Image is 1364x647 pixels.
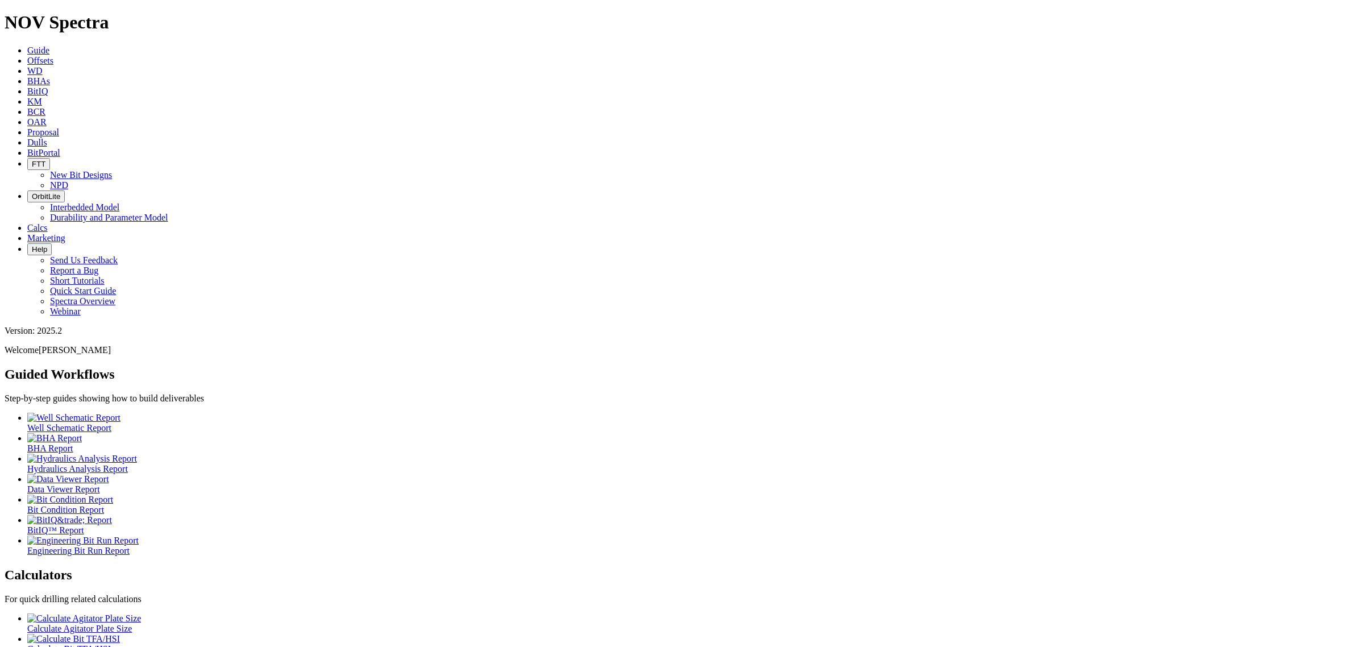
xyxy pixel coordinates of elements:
a: Calcs [27,223,48,233]
a: Marketing [27,233,65,243]
img: Engineering Bit Run Report [27,536,139,546]
button: Help [27,243,52,255]
button: FTT [27,158,50,170]
a: Engineering Bit Run Report Engineering Bit Run Report [27,536,1359,555]
span: BHA Report [27,443,73,453]
img: Calculate Agitator Plate Size [27,613,141,624]
h2: Calculators [5,567,1359,583]
div: Version: 2025.2 [5,326,1359,336]
img: Calculate Bit TFA/HSI [27,634,120,644]
a: Durability and Parameter Model [50,213,168,222]
h2: Guided Workflows [5,367,1359,382]
span: Help [32,245,47,254]
p: For quick drilling related calculations [5,594,1359,604]
a: Bit Condition Report Bit Condition Report [27,495,1359,515]
p: Welcome [5,345,1359,355]
p: Step-by-step guides showing how to build deliverables [5,393,1359,404]
a: Quick Start Guide [50,286,116,296]
a: BHA Report BHA Report [27,433,1359,453]
a: Proposal [27,127,59,137]
a: Guide [27,45,49,55]
img: Data Viewer Report [27,474,109,484]
span: Bit Condition Report [27,505,104,515]
span: BitIQ™ Report [27,525,84,535]
a: Spectra Overview [50,296,115,306]
img: Bit Condition Report [27,495,113,505]
span: Data Viewer Report [27,484,100,494]
button: OrbitLite [27,190,65,202]
a: BitIQ [27,86,48,96]
a: NPD [50,180,68,190]
a: Well Schematic Report Well Schematic Report [27,413,1359,433]
a: Dulls [27,138,47,147]
a: Send Us Feedback [50,255,118,265]
span: [PERSON_NAME] [39,345,111,355]
a: OAR [27,117,47,127]
a: Report a Bug [50,266,98,275]
a: BCR [27,107,45,117]
a: Webinar [50,306,81,316]
span: Hydraulics Analysis Report [27,464,128,474]
img: Hydraulics Analysis Report [27,454,137,464]
a: Hydraulics Analysis Report Hydraulics Analysis Report [27,454,1359,474]
img: BHA Report [27,433,82,443]
a: BitPortal [27,148,60,157]
span: FTT [32,160,45,168]
a: Interbedded Model [50,202,119,212]
a: BHAs [27,76,50,86]
a: Calculate Agitator Plate Size Calculate Agitator Plate Size [27,613,1359,633]
a: New Bit Designs [50,170,112,180]
span: OrbitLite [32,192,60,201]
img: Well Schematic Report [27,413,120,423]
span: Engineering Bit Run Report [27,546,130,555]
a: BitIQ&trade; Report BitIQ™ Report [27,515,1359,535]
a: Data Viewer Report Data Viewer Report [27,474,1359,494]
h1: NOV Spectra [5,12,1359,33]
a: Short Tutorials [50,276,105,285]
a: WD [27,66,43,76]
span: Well Schematic Report [27,423,111,433]
a: Offsets [27,56,53,65]
a: KM [27,97,42,106]
img: BitIQ&trade; Report [27,515,112,525]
